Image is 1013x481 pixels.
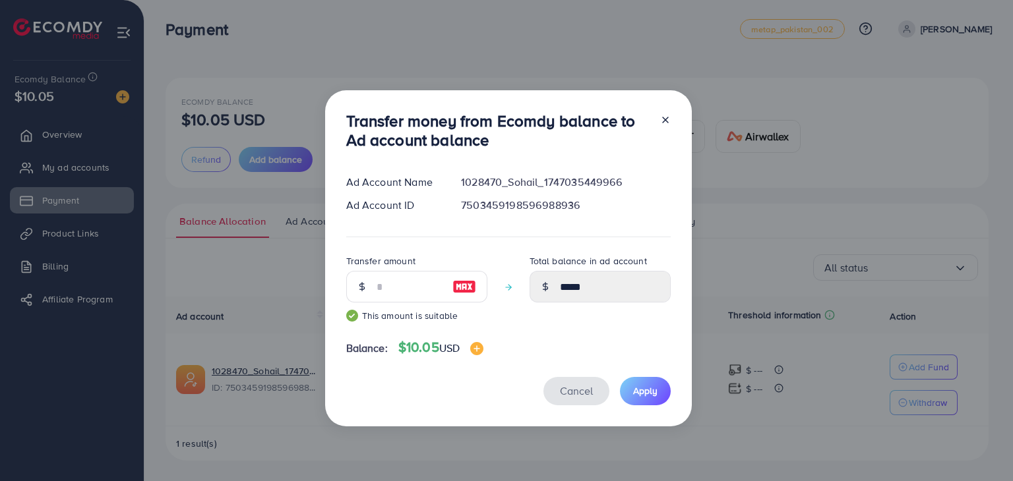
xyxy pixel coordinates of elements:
h3: Transfer money from Ecomdy balance to Ad account balance [346,111,650,150]
h4: $10.05 [398,339,483,356]
label: Total balance in ad account [530,254,647,268]
img: image [470,342,483,355]
span: Balance: [346,341,388,356]
small: This amount is suitable [346,309,487,322]
button: Apply [620,377,671,405]
div: 7503459198596988936 [450,198,681,213]
iframe: Chat [957,422,1003,471]
label: Transfer amount [346,254,415,268]
div: 1028470_Sohail_1747035449966 [450,175,681,190]
div: Ad Account ID [336,198,451,213]
span: USD [439,341,460,355]
button: Cancel [543,377,609,405]
img: guide [346,310,358,322]
div: Ad Account Name [336,175,451,190]
span: Apply [633,384,658,397]
img: image [452,279,476,295]
span: Cancel [560,383,593,398]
